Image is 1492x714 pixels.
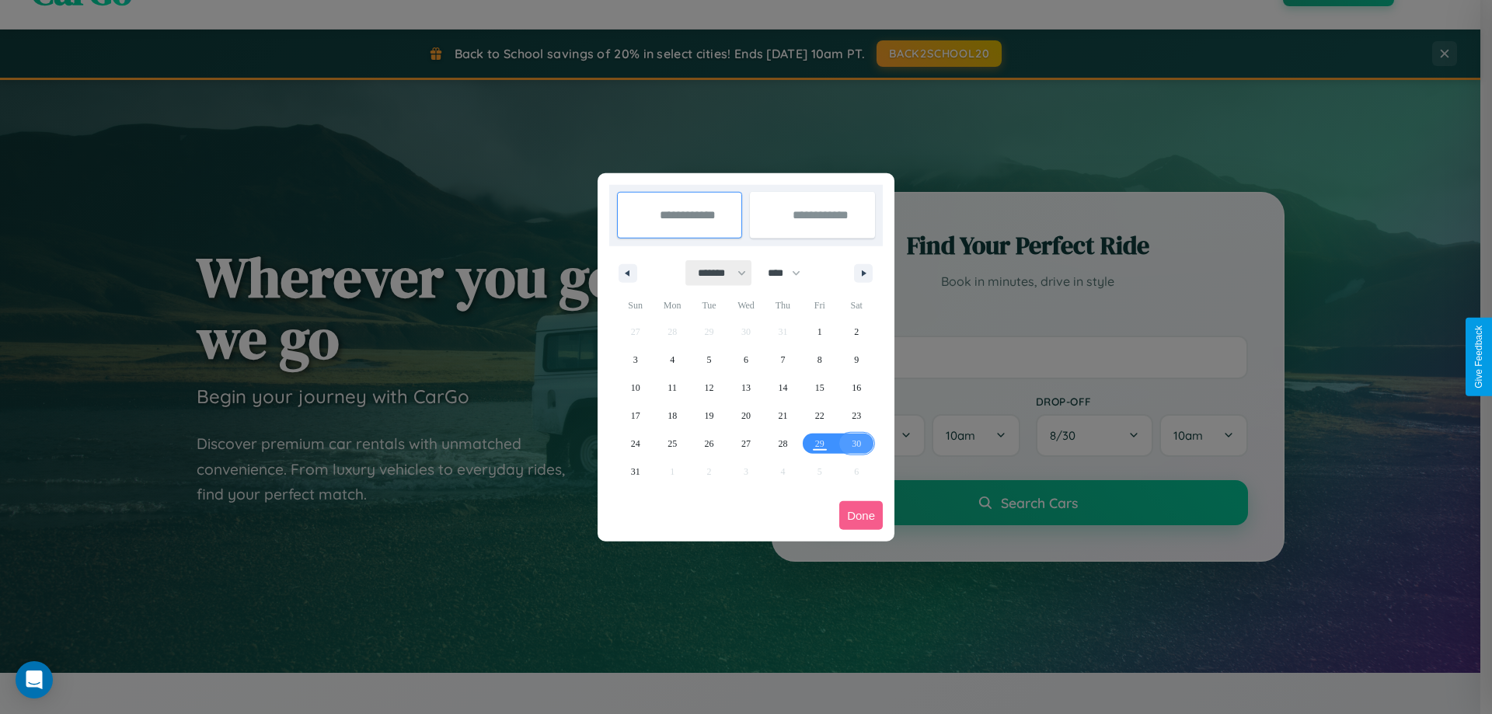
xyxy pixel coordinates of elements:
[631,430,640,458] span: 24
[801,318,838,346] button: 1
[691,374,727,402] button: 12
[801,374,838,402] button: 15
[839,501,883,530] button: Done
[854,318,859,346] span: 2
[817,318,822,346] span: 1
[617,346,654,374] button: 3
[631,402,640,430] span: 17
[705,402,714,430] span: 19
[765,402,801,430] button: 21
[617,458,654,486] button: 31
[765,346,801,374] button: 7
[727,430,764,458] button: 27
[838,402,875,430] button: 23
[854,346,859,374] span: 9
[631,458,640,486] span: 31
[780,346,785,374] span: 7
[838,318,875,346] button: 2
[16,661,53,698] div: Open Intercom Messenger
[631,374,640,402] span: 10
[765,374,801,402] button: 14
[668,374,677,402] span: 11
[741,402,751,430] span: 20
[778,374,787,402] span: 14
[815,402,824,430] span: 22
[727,402,764,430] button: 20
[691,430,727,458] button: 26
[691,402,727,430] button: 19
[633,346,638,374] span: 3
[617,402,654,430] button: 17
[727,293,764,318] span: Wed
[852,374,861,402] span: 16
[727,346,764,374] button: 6
[654,293,690,318] span: Mon
[654,430,690,458] button: 25
[691,346,727,374] button: 5
[838,374,875,402] button: 16
[741,430,751,458] span: 27
[765,293,801,318] span: Thu
[744,346,748,374] span: 6
[852,430,861,458] span: 30
[801,430,838,458] button: 29
[817,346,822,374] span: 8
[654,402,690,430] button: 18
[838,346,875,374] button: 9
[617,374,654,402] button: 10
[801,346,838,374] button: 8
[691,293,727,318] span: Tue
[617,430,654,458] button: 24
[727,374,764,402] button: 13
[654,346,690,374] button: 4
[670,346,675,374] span: 4
[617,293,654,318] span: Sun
[707,346,712,374] span: 5
[668,430,677,458] span: 25
[705,374,714,402] span: 12
[815,430,824,458] span: 29
[801,293,838,318] span: Fri
[668,402,677,430] span: 18
[1473,326,1484,388] div: Give Feedback
[778,430,787,458] span: 28
[765,430,801,458] button: 28
[815,374,824,402] span: 15
[705,430,714,458] span: 26
[838,430,875,458] button: 30
[654,374,690,402] button: 11
[778,402,787,430] span: 21
[852,402,861,430] span: 23
[801,402,838,430] button: 22
[741,374,751,402] span: 13
[838,293,875,318] span: Sat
